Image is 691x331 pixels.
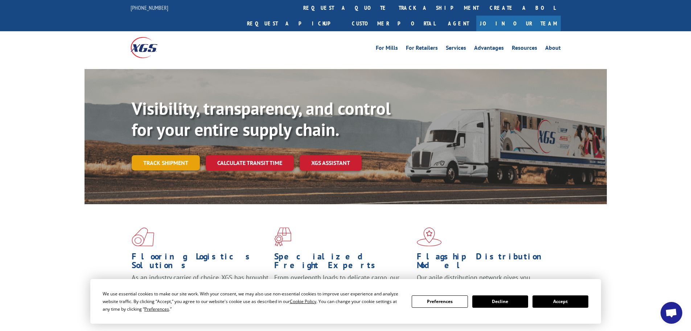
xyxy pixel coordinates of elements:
a: Resources [512,45,537,53]
img: xgs-icon-focused-on-flooring-red [274,227,291,246]
b: Visibility, transparency, and control for your entire supply chain. [132,97,391,141]
button: Preferences [412,295,468,308]
img: xgs-icon-flagship-distribution-model-red [417,227,442,246]
div: Open chat [661,302,682,324]
button: Accept [532,295,588,308]
h1: Flooring Logistics Solutions [132,252,269,273]
a: Request a pickup [242,16,346,31]
span: Our agile distribution network gives you nationwide inventory management on demand. [417,273,550,290]
span: As an industry carrier of choice, XGS has brought innovation and dedication to flooring logistics... [132,273,268,299]
a: [PHONE_NUMBER] [131,4,168,11]
a: For Retailers [406,45,438,53]
div: We use essential cookies to make our site work. With your consent, we may also use non-essential ... [103,290,403,313]
a: XGS ASSISTANT [300,155,362,171]
span: Preferences [144,306,169,312]
a: Track shipment [132,155,200,170]
h1: Flagship Distribution Model [417,252,554,273]
a: Agent [441,16,476,31]
span: Cookie Policy [290,298,316,304]
a: Advantages [474,45,504,53]
button: Decline [472,295,528,308]
a: Join Our Team [476,16,561,31]
a: Services [446,45,466,53]
img: xgs-icon-total-supply-chain-intelligence-red [132,227,154,246]
h1: Specialized Freight Experts [274,252,411,273]
a: Calculate transit time [206,155,294,171]
a: Customer Portal [346,16,441,31]
div: Cookie Consent Prompt [90,279,601,324]
a: About [545,45,561,53]
a: For Mills [376,45,398,53]
p: From overlength loads to delicate cargo, our experienced staff knows the best way to move your fr... [274,273,411,306]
